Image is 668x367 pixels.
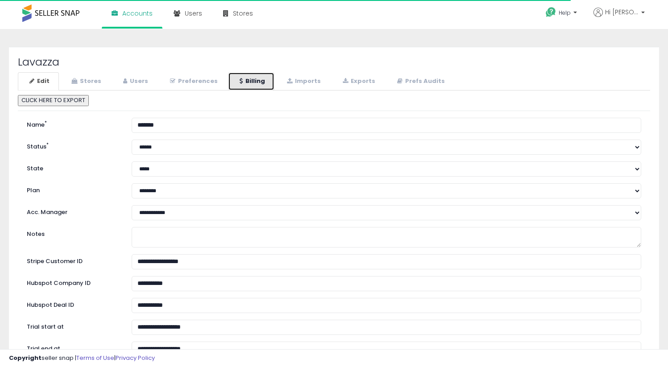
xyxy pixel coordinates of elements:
[233,9,253,18] span: Stores
[20,140,125,151] label: Status
[20,320,125,331] label: Trial start at
[20,276,125,288] label: Hubspot Company ID
[9,354,155,363] div: seller snap | |
[18,56,650,68] h2: Lavazza
[20,342,125,353] label: Trial end at
[20,161,125,173] label: State
[158,72,227,91] a: Preferences
[228,72,274,91] a: Billing
[9,354,41,362] strong: Copyright
[593,8,645,28] a: Hi [PERSON_NAME]
[20,205,125,217] label: Acc. Manager
[122,9,153,18] span: Accounts
[20,298,125,309] label: Hubspot Deal ID
[185,9,202,18] span: Users
[605,8,639,16] span: Hi [PERSON_NAME]
[60,72,111,91] a: Stores
[20,227,125,239] label: Notes
[331,72,385,91] a: Exports
[559,9,571,16] span: Help
[18,95,89,106] button: CLICK HERE TO EXPORT
[545,7,556,18] i: Get Help
[76,354,114,362] a: Terms of Use
[20,183,125,195] label: Plan
[116,354,155,362] a: Privacy Policy
[275,72,330,91] a: Imports
[20,254,125,266] label: Stripe Customer ID
[386,72,454,91] a: Prefs Audits
[18,72,59,91] a: Edit
[20,118,125,129] label: Name
[112,72,158,91] a: Users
